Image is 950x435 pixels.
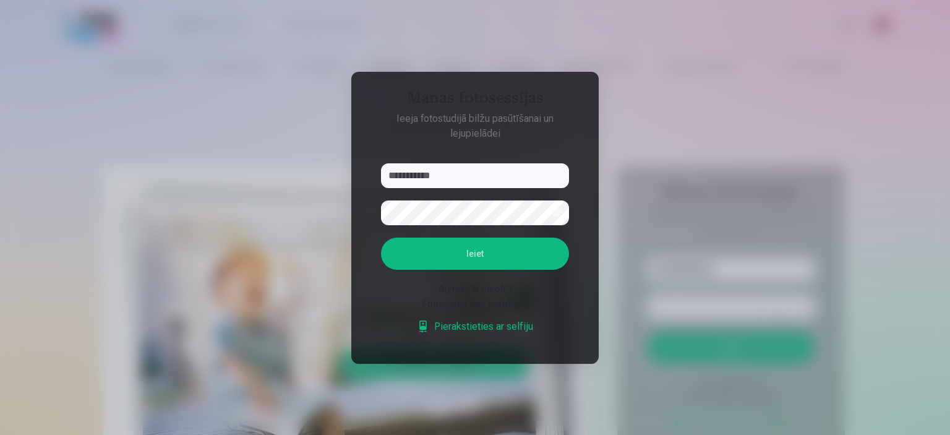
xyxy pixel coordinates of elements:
[369,111,581,141] p: Ieeja fotostudijā bilžu pasūtīšanai un lejupielādei
[417,319,533,334] a: Pierakstieties ar selfiju
[381,282,569,297] div: Aizmirsāt paroli ?
[381,297,569,312] div: Fotosesija bez paroles ?
[369,89,581,111] h4: Manas fotosessijas
[381,238,569,270] button: Ieiet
